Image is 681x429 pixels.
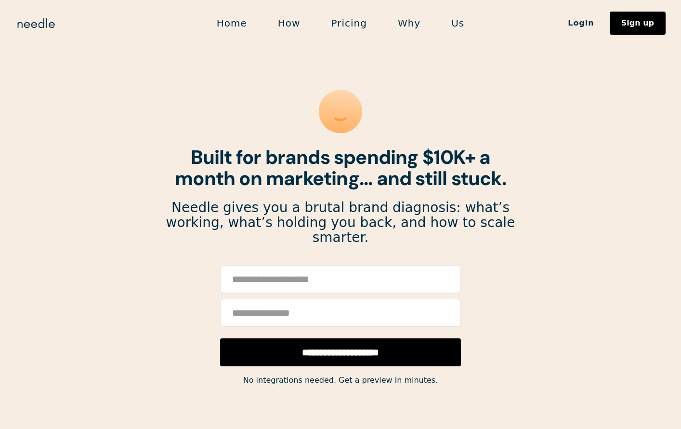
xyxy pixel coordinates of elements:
[220,265,461,366] form: Email Form
[436,13,480,33] a: Us
[610,12,666,35] a: Sign up
[315,13,382,33] a: Pricing
[175,145,506,191] strong: Built for brands spending $10K+ a month on marketing... and still stuck.
[201,13,262,33] a: Home
[552,15,610,31] a: Login
[382,13,436,33] a: Why
[165,374,516,387] div: No integrations needed. Get a preview in minutes.
[262,13,316,33] a: How
[165,201,516,245] p: Needle gives you a brutal brand diagnosis: what’s working, what’s holding you back, and how to sc...
[621,19,654,27] div: Sign up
